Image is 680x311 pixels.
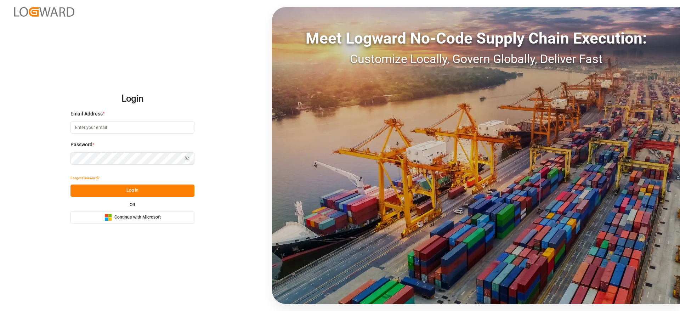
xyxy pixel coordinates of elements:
[14,7,74,17] img: Logward_new_orange.png
[70,185,194,197] button: Log In
[272,27,680,50] div: Meet Logward No-Code Supply Chain Execution:
[70,121,194,134] input: Enter your email
[70,211,194,224] button: Continue with Microsoft
[130,203,135,207] small: OR
[70,87,194,110] h2: Login
[70,110,103,118] span: Email Address
[70,172,100,185] button: Forgot Password?
[70,141,92,148] span: Password
[114,214,161,221] span: Continue with Microsoft
[272,50,680,68] div: Customize Locally, Govern Globally, Deliver Fast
